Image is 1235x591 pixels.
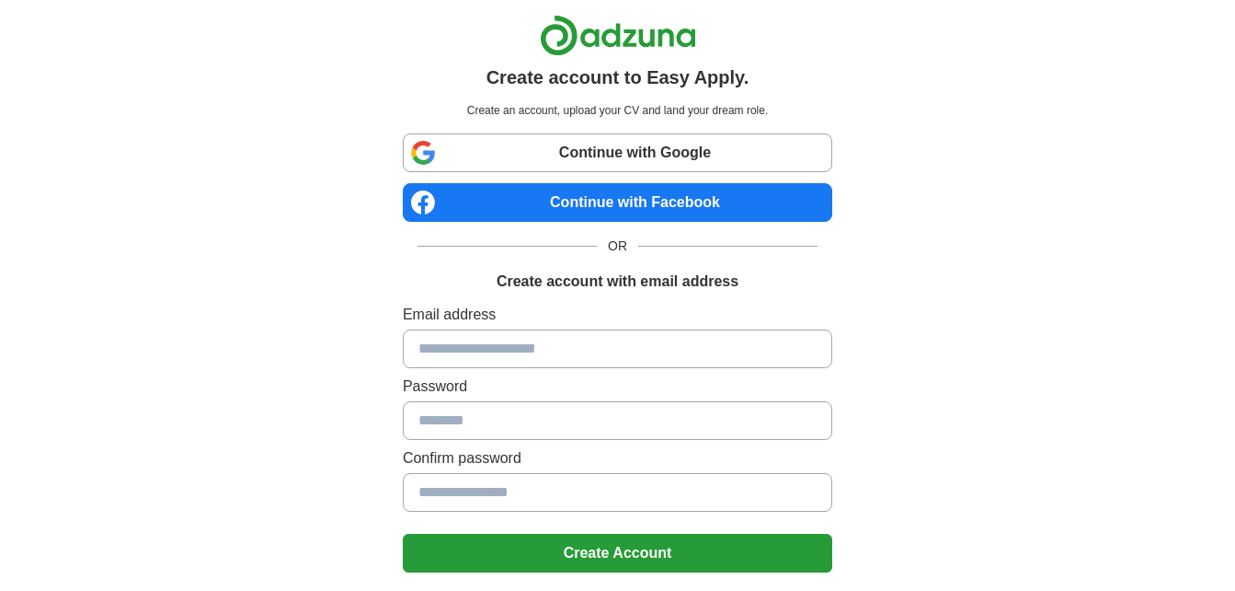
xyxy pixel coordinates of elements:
[403,534,832,573] button: Create Account
[597,237,638,256] span: OR
[403,133,832,172] a: Continue with Google
[403,447,832,469] label: Confirm password
[403,304,832,326] label: Email address
[406,102,829,119] p: Create an account, upload your CV and land your dream role.
[486,64,749,91] h1: Create account to Easy Apply.
[497,271,738,293] h1: Create account with email address
[403,183,832,222] a: Continue with Facebook
[403,376,832,398] label: Password
[540,15,696,56] img: Adzuna logo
